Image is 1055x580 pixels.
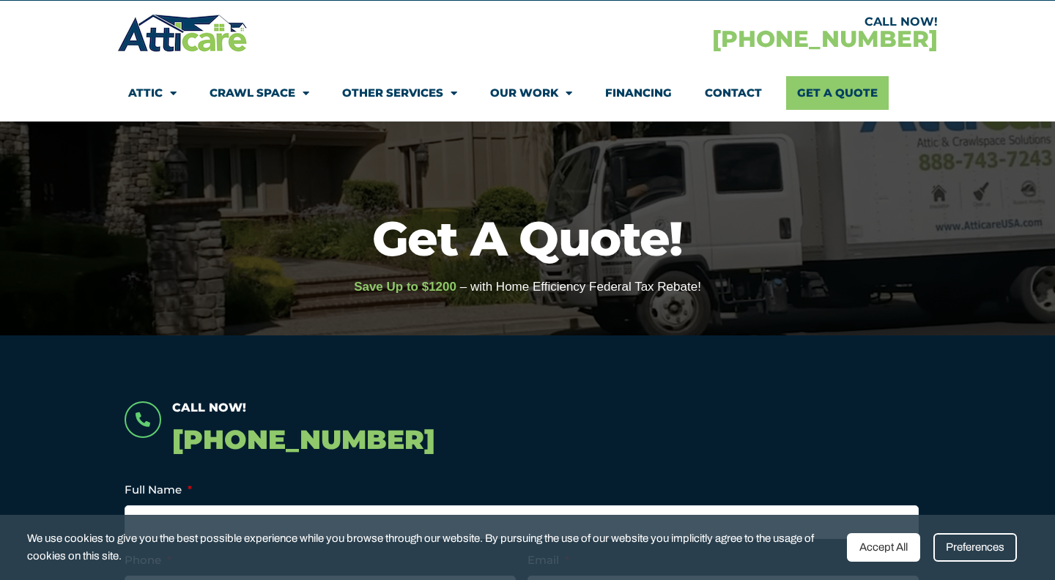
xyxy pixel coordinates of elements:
div: Accept All [847,533,920,562]
div: CALL NOW! [527,16,938,28]
span: We use cookies to give you the best possible experience while you browse through our website. By ... [27,529,836,565]
a: Our Work [490,76,572,110]
span: – with Home Efficiency Federal Tax Rebate! [460,280,701,294]
a: Get A Quote [786,76,889,110]
span: Call Now! [172,401,246,414]
a: Financing [605,76,672,110]
h1: Get A Quote! [7,215,1048,262]
label: Full Name [125,483,192,497]
a: Attic [128,76,177,110]
div: Preferences [933,533,1017,562]
span: Save Up to $1200 [354,280,456,294]
a: Crawl Space [210,76,309,110]
a: Other Services [342,76,457,110]
a: Contact [705,76,762,110]
nav: Menu [128,76,927,110]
